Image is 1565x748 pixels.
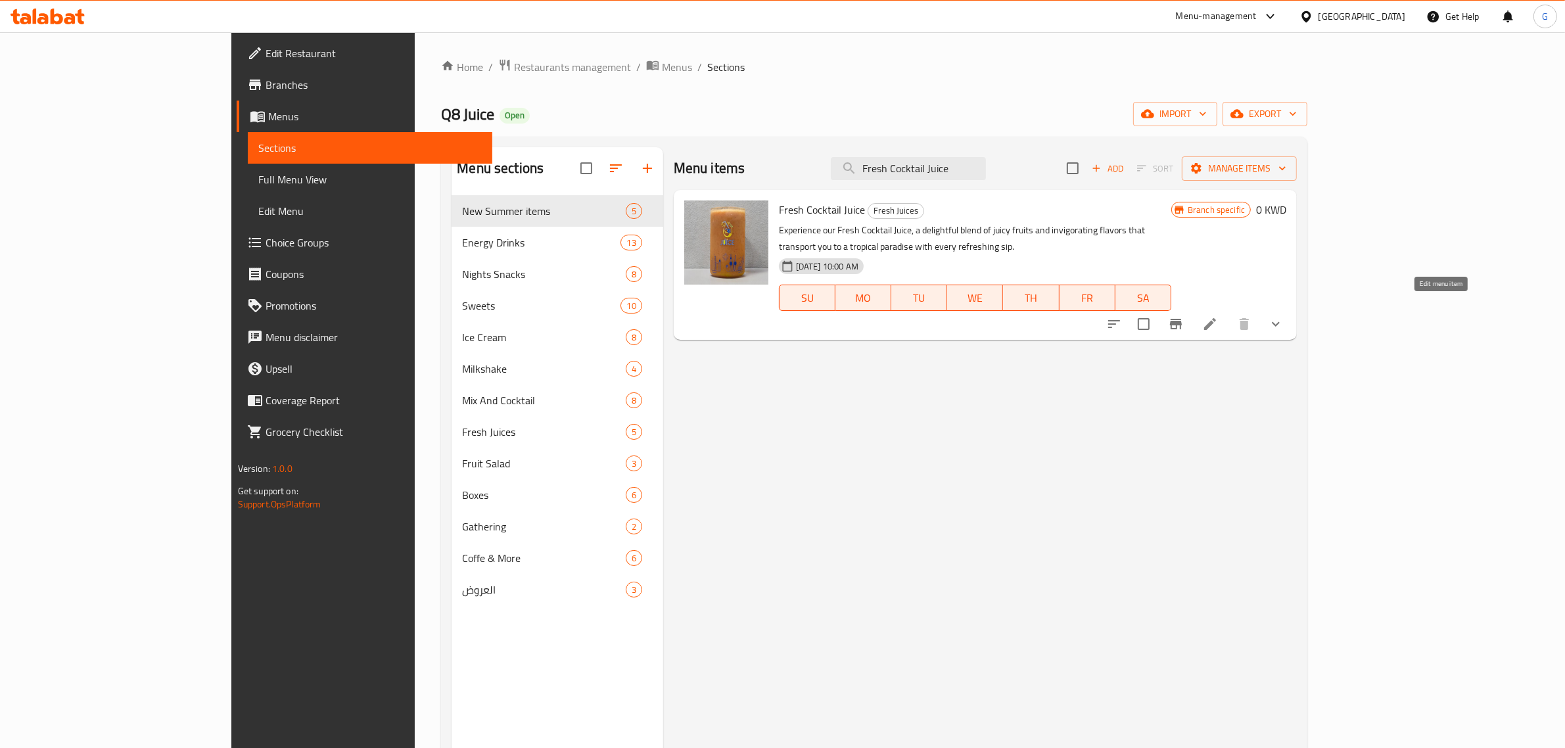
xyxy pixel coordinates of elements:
span: 10 [621,300,641,312]
span: WE [952,289,998,308]
div: Sweets10 [452,290,663,321]
li: / [697,59,702,75]
span: Add item [1086,158,1129,179]
span: Sweets [462,298,620,314]
span: Branch specific [1182,204,1250,216]
span: 8 [626,331,642,344]
button: TU [891,285,947,311]
span: Sections [707,59,745,75]
span: 8 [626,268,642,281]
span: Restaurants management [514,59,631,75]
span: Ice Cream [462,329,625,345]
a: Choice Groups [237,227,493,258]
div: Gathering [462,519,625,534]
button: delete [1228,308,1260,340]
span: العروض [462,582,625,597]
nav: Menu sections [452,190,663,611]
span: 1.0.0 [272,460,292,477]
span: Select to update [1130,310,1157,338]
button: FR [1060,285,1115,311]
div: items [626,424,642,440]
span: 13 [621,237,641,249]
nav: breadcrumb [441,58,1307,76]
span: Promotions [266,298,482,314]
button: Add [1086,158,1129,179]
button: SA [1115,285,1171,311]
span: 4 [626,363,642,375]
a: Restaurants management [498,58,631,76]
span: Fresh Juices [868,203,923,218]
span: Add [1090,161,1125,176]
button: export [1223,102,1307,126]
div: items [626,582,642,597]
span: Open [500,110,530,121]
button: import [1133,102,1217,126]
span: Menu disclaimer [266,329,482,345]
div: Fresh Juices [868,203,924,219]
a: Coupons [237,258,493,290]
span: import [1144,106,1207,122]
img: Fresh Cocktail Juice [684,200,768,285]
div: items [626,487,642,503]
a: Grocery Checklist [237,416,493,448]
span: Fresh Cocktail Juice [779,200,865,220]
div: Nights Snacks8 [452,258,663,290]
a: Menu disclaimer [237,321,493,353]
span: FR [1065,289,1110,308]
div: Boxes [462,487,625,503]
div: items [626,203,642,219]
a: Full Menu View [248,164,493,195]
h6: 0 KWD [1256,200,1286,219]
a: Support.OpsPlatform [238,496,321,513]
span: New Summer items [462,203,625,219]
div: items [626,456,642,471]
div: Energy Drinks [462,235,620,250]
div: items [626,361,642,377]
a: Promotions [237,290,493,321]
span: Nights Snacks [462,266,625,282]
button: sort-choices [1098,308,1130,340]
div: Boxes6 [452,479,663,511]
li: / [636,59,641,75]
span: G [1542,9,1548,24]
span: Select section first [1129,158,1182,179]
button: show more [1260,308,1292,340]
a: Branches [237,69,493,101]
a: Edit Restaurant [237,37,493,69]
a: Edit Menu [248,195,493,227]
a: Upsell [237,353,493,385]
span: MO [841,289,886,308]
div: Mix And Cocktail8 [452,385,663,416]
span: Edit Menu [258,203,482,219]
a: Sections [248,132,493,164]
span: 5 [626,426,642,438]
span: 6 [626,552,642,565]
button: Manage items [1182,156,1297,181]
span: Select all sections [572,154,600,182]
div: Menu-management [1176,9,1257,24]
button: MO [835,285,891,311]
div: Coffe & More [462,550,625,566]
button: TH [1003,285,1059,311]
span: Select section [1059,154,1086,182]
div: items [626,266,642,282]
span: 8 [626,394,642,407]
span: [DATE] 10:00 AM [791,260,864,273]
span: Coupons [266,266,482,282]
div: [GEOGRAPHIC_DATA] [1319,9,1405,24]
div: items [626,519,642,534]
button: SU [779,285,835,311]
p: Experience our Fresh Cocktail Juice, a delightful blend of juicy fruits and invigorating flavors ... [779,222,1171,255]
div: Milkshake4 [452,353,663,385]
span: SA [1121,289,1166,308]
h2: Menu items [674,158,745,178]
span: Fresh Juices [462,424,625,440]
div: Ice Cream8 [452,321,663,353]
span: Manage items [1192,160,1286,177]
span: Version: [238,460,270,477]
div: items [626,550,642,566]
span: Mix And Cocktail [462,392,625,408]
a: Menus [237,101,493,132]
